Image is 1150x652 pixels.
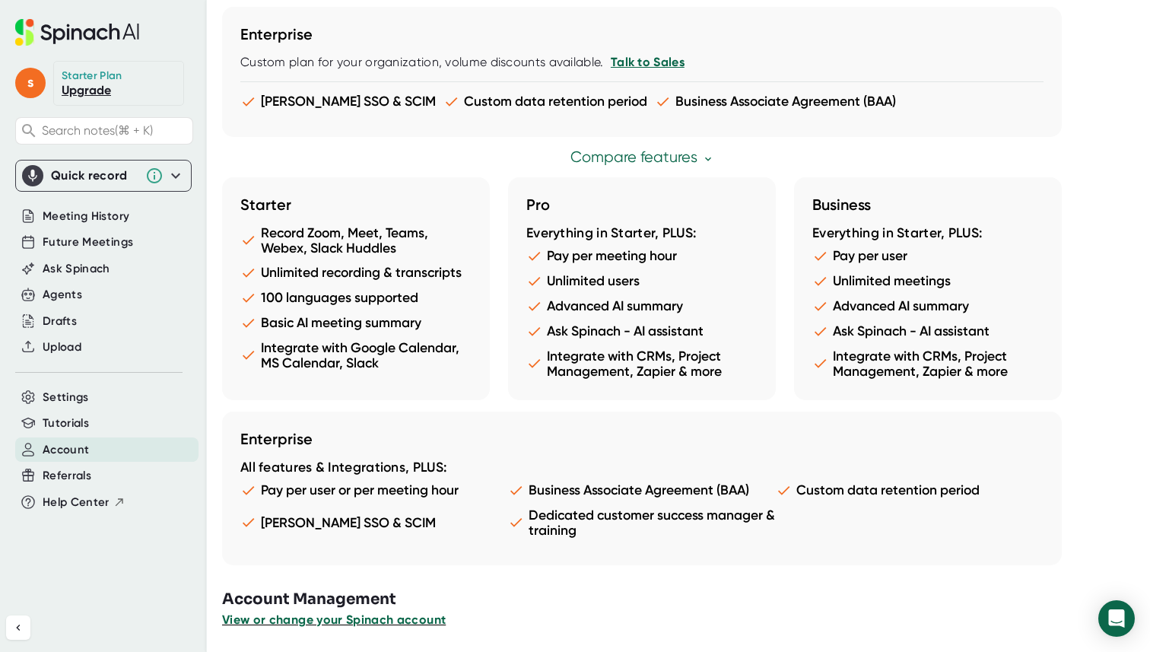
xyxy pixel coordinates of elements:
[812,196,1044,214] h3: Business
[43,494,110,511] span: Help Center
[43,494,125,511] button: Help Center
[240,55,1044,70] div: Custom plan for your organization, volume discounts available.
[812,348,1044,379] li: Integrate with CRMs, Project Management, Zapier & more
[240,460,1044,476] div: All features & Integrations, PLUS:
[222,588,1150,611] h3: Account Management
[43,441,89,459] button: Account
[240,265,472,281] li: Unlimited recording & transcripts
[812,225,1044,242] div: Everything in Starter, PLUS:
[62,83,111,97] a: Upgrade
[43,389,89,406] button: Settings
[222,612,446,627] span: View or change your Spinach account
[1098,600,1135,637] div: Open Intercom Messenger
[240,340,472,371] li: Integrate with Google Calendar, MS Calendar, Slack
[43,339,81,356] button: Upload
[776,482,1044,498] li: Custom data retention period
[222,611,446,629] button: View or change your Spinach account
[240,196,472,214] h3: Starter
[43,260,110,278] button: Ask Spinach
[443,94,647,110] li: Custom data retention period
[43,467,91,485] button: Referrals
[240,25,1044,43] h3: Enterprise
[570,148,714,166] a: Compare features
[43,234,133,251] button: Future Meetings
[43,415,89,432] button: Tutorials
[526,225,758,242] div: Everything in Starter, PLUS:
[240,290,472,306] li: 100 languages supported
[42,123,189,138] span: Search notes (⌘ + K)
[240,225,472,256] li: Record Zoom, Meet, Teams, Webex, Slack Huddles
[655,94,896,110] li: Business Associate Agreement (BAA)
[43,313,77,330] button: Drafts
[240,315,472,331] li: Basic AI meeting summary
[240,94,436,110] li: [PERSON_NAME] SSO & SCIM
[526,298,758,314] li: Advanced AI summary
[526,196,758,214] h3: Pro
[812,323,1044,339] li: Ask Spinach - AI assistant
[526,323,758,339] li: Ask Spinach - AI assistant
[526,348,758,379] li: Integrate with CRMs, Project Management, Zapier & more
[51,168,138,183] div: Quick record
[22,161,185,191] div: Quick record
[526,273,758,289] li: Unlimited users
[6,615,30,640] button: Collapse sidebar
[240,482,508,498] li: Pay per user or per meeting hour
[611,55,685,69] a: Talk to Sales
[526,248,758,264] li: Pay per meeting hour
[43,286,82,304] button: Agents
[43,208,129,225] button: Meeting History
[812,298,1044,314] li: Advanced AI summary
[812,273,1044,289] li: Unlimited meetings
[508,482,776,498] li: Business Associate Agreement (BAA)
[15,68,46,98] span: s
[62,69,122,83] div: Starter Plan
[240,507,508,538] li: [PERSON_NAME] SSO & SCIM
[508,507,776,538] li: Dedicated customer success manager & training
[812,248,1044,264] li: Pay per user
[240,430,1044,448] h3: Enterprise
